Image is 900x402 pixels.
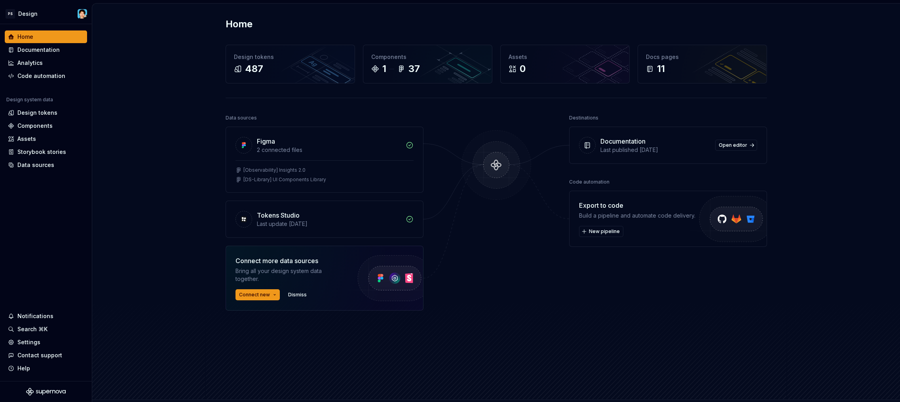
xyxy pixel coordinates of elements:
div: Bring all your design system data together. [235,267,342,283]
div: Design system data [6,97,53,103]
div: 11 [657,63,665,75]
button: Search ⌘K [5,323,87,336]
div: Documentation [600,137,646,146]
a: Open editor [715,140,757,151]
div: Tokens Studio [257,210,300,220]
a: Code automation [5,70,87,82]
div: Documentation [17,46,60,54]
div: Components [17,122,53,130]
button: Connect new [235,289,280,300]
div: 487 [245,63,263,75]
a: Settings [5,336,87,349]
a: Documentation [5,44,87,56]
div: Settings [17,338,40,346]
div: Assets [509,53,621,61]
button: Help [5,362,87,375]
a: Tokens StudioLast update [DATE] [226,201,423,238]
div: Design [18,10,38,18]
div: Data sources [17,161,54,169]
button: Dismiss [285,289,310,300]
div: Components [371,53,484,61]
div: Notifications [17,312,53,320]
div: Code automation [569,176,609,188]
div: Export to code [579,201,695,210]
div: Docs pages [646,53,759,61]
div: 1 [382,63,386,75]
div: 37 [408,63,420,75]
span: Connect new [239,292,270,298]
a: Analytics [5,57,87,69]
div: [Observability] Insights 2.0 [243,167,306,173]
div: Destinations [569,112,598,123]
a: Design tokens487 [226,45,355,83]
a: Assets [5,133,87,145]
span: Open editor [719,142,747,148]
div: Home [17,33,33,41]
a: Components [5,119,87,132]
span: New pipeline [589,228,620,235]
div: Figma [257,137,275,146]
div: Contact support [17,351,62,359]
div: Connect more data sources [235,256,342,265]
div: Code automation [17,72,65,80]
div: Help [17,364,30,372]
a: Components137 [363,45,492,83]
div: Design tokens [17,109,57,117]
div: Analytics [17,59,43,67]
div: 2 connected files [257,146,401,154]
button: Contact support [5,349,87,362]
button: Notifications [5,310,87,322]
a: Figma2 connected files[Observability] Insights 2.0[DS-Library] UI Components Library [226,127,423,193]
div: Search ⌘K [17,325,47,333]
img: Leo [78,9,87,19]
div: [DS-Library] UI Components Library [243,176,326,183]
div: PS [6,9,15,19]
a: Home [5,30,87,43]
div: Data sources [226,112,257,123]
h2: Home [226,18,253,30]
a: Design tokens [5,106,87,119]
a: Assets0 [500,45,630,83]
div: Last published [DATE] [600,146,710,154]
div: Storybook stories [17,148,66,156]
a: Docs pages11 [638,45,767,83]
button: PSDesignLeo [2,5,90,22]
div: 0 [520,63,526,75]
svg: Supernova Logo [26,388,66,396]
div: Build a pipeline and automate code delivery. [579,212,695,220]
button: New pipeline [579,226,623,237]
div: Last update [DATE] [257,220,401,228]
div: Assets [17,135,36,143]
span: Dismiss [288,292,307,298]
a: Storybook stories [5,146,87,158]
a: Data sources [5,159,87,171]
div: Design tokens [234,53,347,61]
